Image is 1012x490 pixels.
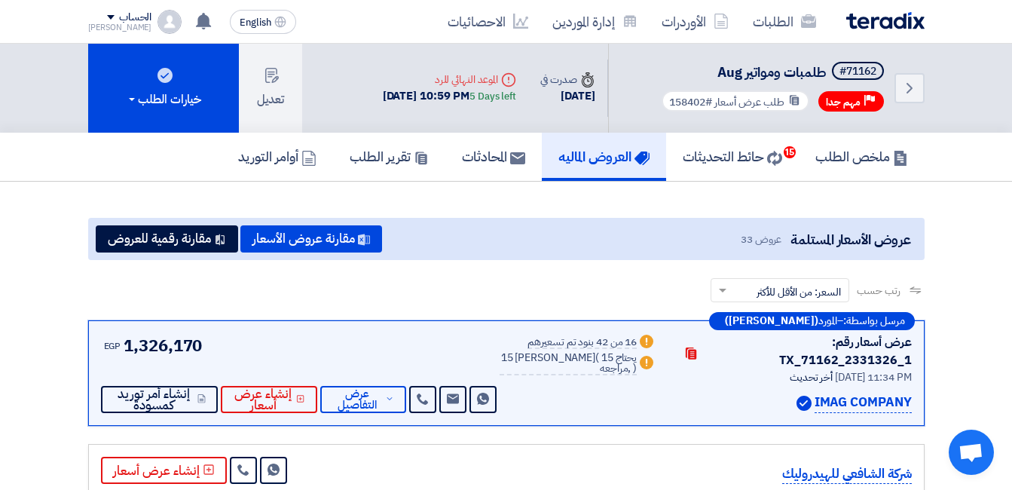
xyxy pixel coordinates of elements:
[669,94,712,110] span: #158402
[650,4,741,39] a: الأوردرات
[350,148,429,165] h5: تقرير الطلب
[725,316,818,326] b: ([PERSON_NAME])
[857,283,900,299] span: رتب حسب
[124,333,202,358] span: 1,326,170
[238,148,316,165] h5: أوامر التوريد
[666,133,799,181] a: حائط التحديثات15
[659,62,887,83] h5: طلمبات ومواتير Aug
[558,148,650,165] h5: العروض الماليه
[843,316,905,326] span: مرسل بواسطة:
[332,388,382,411] span: عرض التفاصيل
[790,369,833,385] span: أخر تحديث
[157,10,182,34] img: profile_test.png
[500,353,637,375] div: 15 [PERSON_NAME]
[101,386,218,413] button: إنشاء أمر توريد كمسودة
[233,388,294,411] span: إنشاء عرض أسعار
[633,360,637,376] span: )
[784,146,796,158] span: 15
[717,62,826,82] span: طلمبات ومواتير Aug
[708,333,911,369] div: عرض أسعار رقم: TX_71162_2331326_1
[469,89,516,104] div: 5 Days left
[126,90,201,109] div: خيارات الطلب
[383,87,516,105] div: [DATE] 10:59 PM
[595,350,599,366] span: (
[818,316,837,326] span: المورد
[540,87,595,105] div: [DATE]
[799,133,925,181] a: ملخص الطلب
[846,12,925,29] img: Teradix logo
[815,393,912,413] p: IMAG COMPANY
[542,133,666,181] a: العروض الماليه
[240,17,271,28] span: English
[333,133,445,181] a: تقرير الطلب
[88,44,239,133] button: خيارات الطلب
[600,350,637,376] span: 15 يحتاج مراجعه,
[835,369,912,385] span: [DATE] 11:34 PM
[96,225,238,253] button: مقارنة رقمية للعروض
[445,133,542,181] a: المحادثات
[949,430,994,475] a: Open chat
[101,457,227,484] button: إنشاء عرض أسعار
[709,312,915,330] div: –
[320,386,406,413] button: عرض التفاصيل
[383,72,516,87] div: الموعد النهائي للرد
[741,231,781,247] span: عروض 33
[757,284,841,300] span: السعر: من الأقل للأكثر
[462,148,525,165] h5: المحادثات
[826,95,861,109] span: مهم جدا
[815,148,908,165] h5: ملخص الطلب
[782,464,912,485] p: شركة الشافعي للهيدروليك
[540,72,595,87] div: صدرت في
[221,386,317,413] button: إنشاء عرض أسعار
[796,396,812,411] img: Verified Account
[527,337,637,349] div: 16 من 42 بنود تم تسعيرهم
[222,133,333,181] a: أوامر التوريد
[683,148,782,165] h5: حائط التحديثات
[714,94,784,110] span: طلب عرض أسعار
[119,11,151,24] div: الحساب
[436,4,540,39] a: الاحصائيات
[113,388,194,411] span: إنشاء أمر توريد كمسودة
[741,4,828,39] a: الطلبات
[239,44,302,133] button: تعديل
[540,4,650,39] a: إدارة الموردين
[790,229,910,250] span: عروض الأسعار المستلمة
[88,23,152,32] div: [PERSON_NAME]
[104,339,121,353] span: EGP
[240,225,382,253] button: مقارنة عروض الأسعار
[839,66,876,77] div: #71162
[230,10,296,34] button: English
